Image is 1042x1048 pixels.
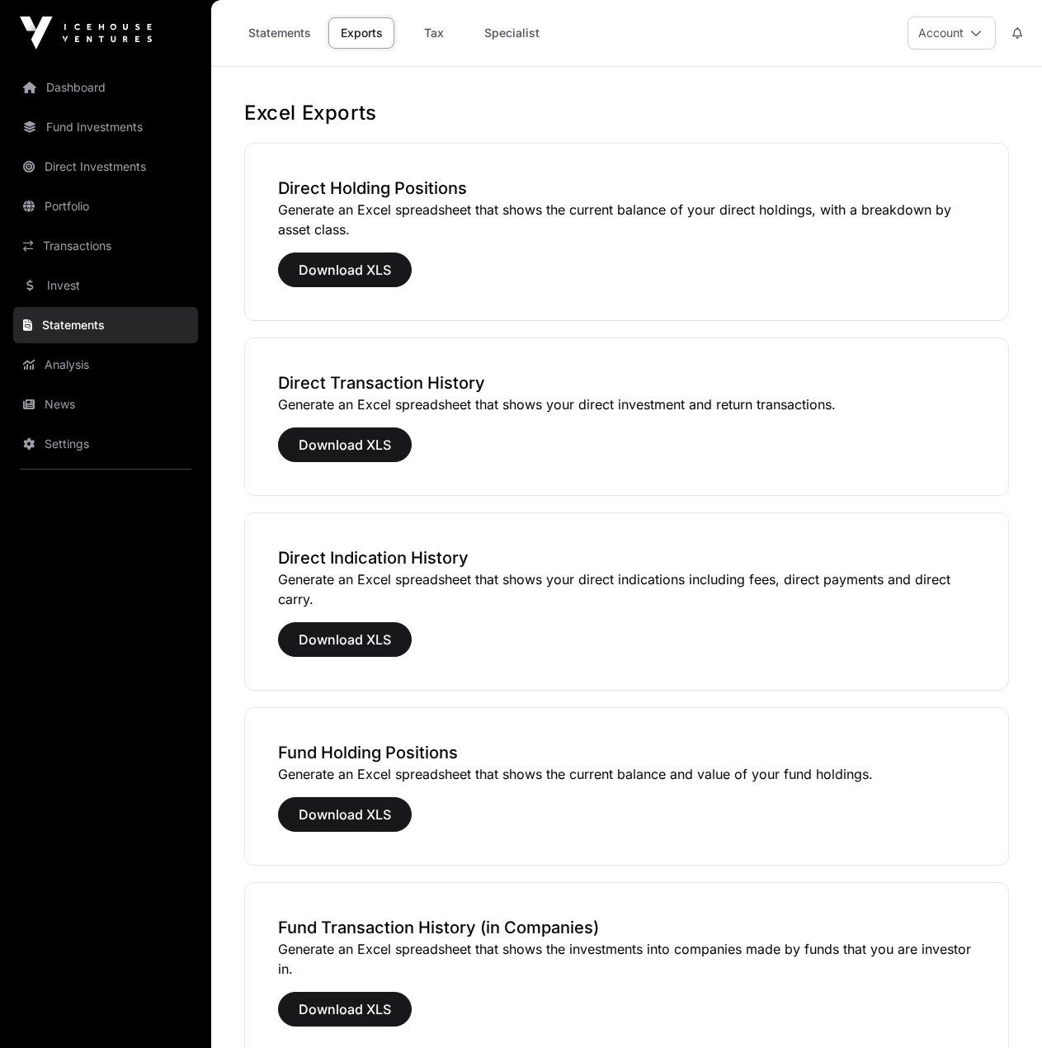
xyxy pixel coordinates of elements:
a: Download XLS [278,269,412,286]
a: Direct Investments [13,149,198,185]
h3: Fund Holding Positions [278,741,975,764]
p: Generate an Excel spreadsheet that shows your direct investment and return transactions. [278,394,975,414]
button: Download XLS [278,992,412,1027]
h1: Excel Exports [244,100,1009,126]
a: Download XLS [278,444,412,460]
a: Settings [13,426,198,462]
img: Icehouse Ventures Logo [20,17,152,50]
span: Download XLS [299,260,391,280]
a: Invest [13,267,198,304]
a: Specialist [474,17,550,49]
span: Download XLS [299,999,391,1019]
p: Generate an Excel spreadsheet that shows the current balance and value of your fund holdings. [278,764,975,784]
button: Download XLS [278,797,412,832]
a: News [13,386,198,423]
a: Statements [238,17,322,49]
p: Generate an Excel spreadsheet that shows the current balance of your direct holdings, with a brea... [278,200,975,239]
a: Dashboard [13,69,198,106]
a: Fund Investments [13,109,198,145]
a: Exports [328,17,394,49]
a: Download XLS [278,814,412,830]
button: Download XLS [278,427,412,462]
button: Download XLS [278,253,412,287]
span: Download XLS [299,630,391,649]
a: Transactions [13,228,198,264]
h3: Direct Holding Positions [278,177,975,200]
button: Download XLS [278,622,412,657]
h3: Direct Transaction History [278,371,975,394]
h3: Fund Transaction History (in Companies) [278,916,975,939]
iframe: Chat Widget [959,969,1042,1048]
button: Account [908,17,996,50]
p: Generate an Excel spreadsheet that shows the investments into companies made by funds that you ar... [278,939,975,979]
a: Analysis [13,347,198,383]
a: Statements [13,307,198,343]
h3: Direct Indication History [278,546,975,569]
a: Portfolio [13,188,198,224]
a: Download XLS [278,1008,412,1025]
a: Tax [401,17,467,49]
a: Download XLS [278,639,412,655]
span: Download XLS [299,805,391,824]
span: Download XLS [299,435,391,455]
p: Generate an Excel spreadsheet that shows your direct indications including fees, direct payments ... [278,569,975,609]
